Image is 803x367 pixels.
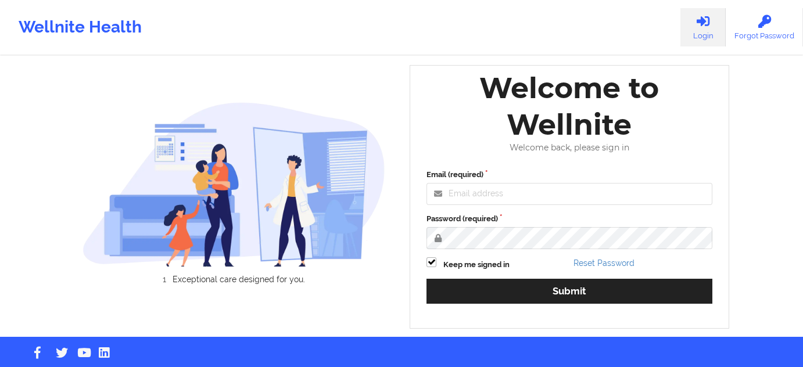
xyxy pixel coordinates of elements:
[443,259,510,271] label: Keep me signed in
[426,169,712,181] label: Email (required)
[83,102,386,266] img: wellnite-auth-hero_200.c722682e.png
[426,213,712,225] label: Password (required)
[418,143,720,153] div: Welcome back, please sign in
[680,8,726,46] a: Login
[426,183,712,205] input: Email address
[418,70,720,143] div: Welcome to Wellnite
[573,258,634,268] a: Reset Password
[92,275,385,284] li: Exceptional care designed for you.
[726,8,803,46] a: Forgot Password
[426,279,712,304] button: Submit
